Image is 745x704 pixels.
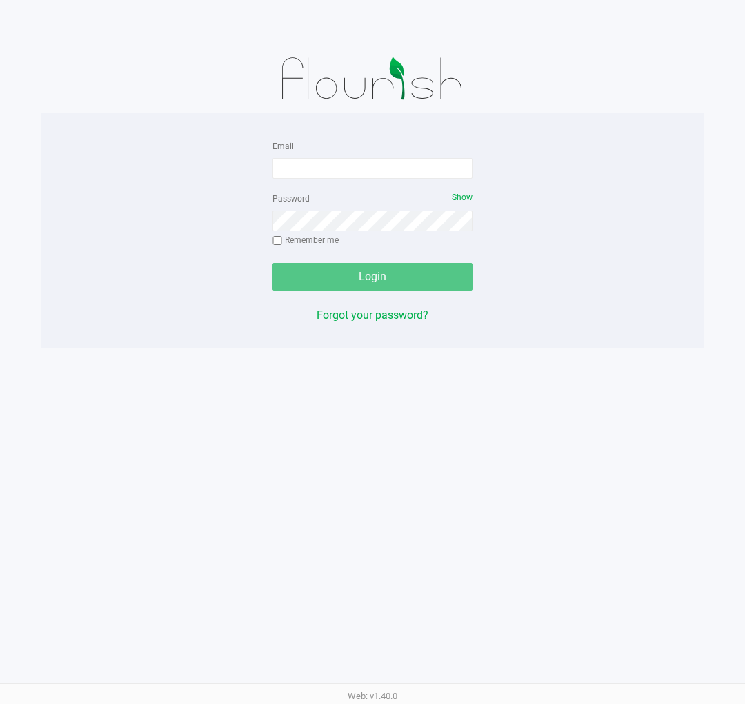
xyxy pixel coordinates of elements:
[452,193,473,202] span: Show
[272,140,294,153] label: Email
[348,691,397,701] span: Web: v1.40.0
[272,193,310,205] label: Password
[272,236,282,246] input: Remember me
[272,234,339,246] label: Remember me
[317,307,428,324] button: Forgot your password?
